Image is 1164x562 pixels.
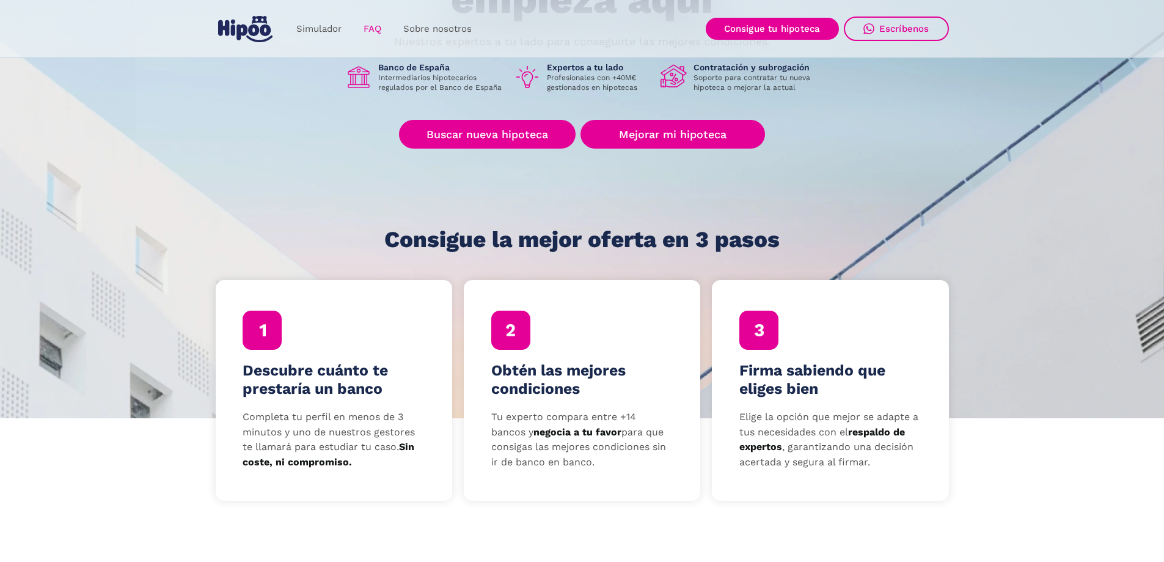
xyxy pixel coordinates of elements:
[547,73,651,92] p: Profesionales con +40M€ gestionados en hipotecas
[580,120,764,149] a: Mejorar mi hipoteca
[694,73,819,92] p: Soporte para contratar tu nueva hipoteca o mejorar la actual
[243,410,425,470] p: Completa tu perfil en menos de 3 minutos y uno de nuestros gestores te llamará para estudiar tu c...
[353,17,392,41] a: FAQ
[399,120,576,149] a: Buscar nueva hipoteca
[243,361,425,398] h4: Descubre cuánto te prestaría un banco
[739,361,921,398] h4: Firma sabiendo que eliges bien
[285,17,353,41] a: Simulador
[243,441,414,468] strong: Sin coste, ni compromiso.
[392,17,483,41] a: Sobre nosotros
[739,410,921,470] p: Elige la opción que mejor se adapte a tus necesidades con el , garantizando una decisión acertada...
[216,11,276,47] a: home
[378,73,504,92] p: Intermediarios hipotecarios regulados por el Banco de España
[706,18,839,40] a: Consigue tu hipoteca
[491,361,673,398] h4: Obtén las mejores condiciones
[384,227,780,252] h1: Consigue la mejor oferta en 3 pasos
[547,62,651,73] h1: Expertos a tu lado
[844,17,949,41] a: Escríbenos
[694,62,819,73] h1: Contratación y subrogación
[533,426,621,438] strong: negocia a tu favor
[491,410,673,470] p: Tu experto compara entre +14 bancos y para que consigas las mejores condiciones sin ir de banco e...
[378,62,504,73] h1: Banco de España
[879,23,929,34] div: Escríbenos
